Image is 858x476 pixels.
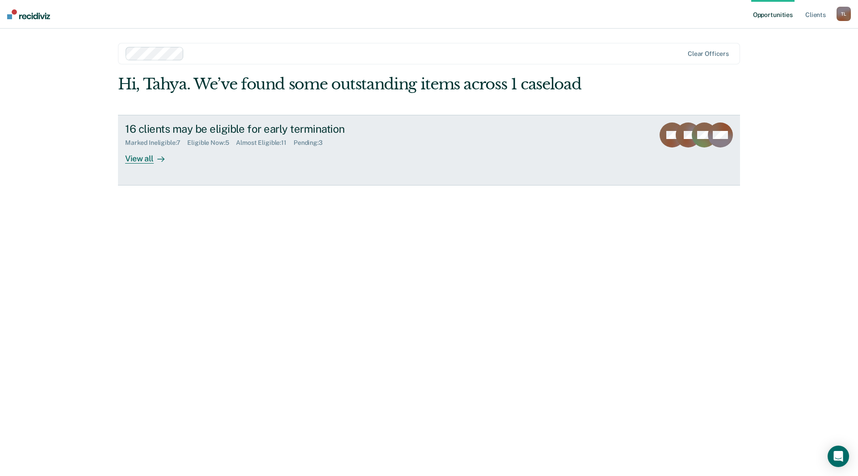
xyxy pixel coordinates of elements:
[236,139,294,147] div: Almost Eligible : 11
[837,7,851,21] div: T L
[7,9,50,19] img: Recidiviz
[118,75,616,93] div: Hi, Tahya. We’ve found some outstanding items across 1 caseload
[125,122,439,135] div: 16 clients may be eligible for early termination
[118,115,740,185] a: 16 clients may be eligible for early terminationMarked Ineligible:7Eligible Now:5Almost Eligible:...
[688,50,729,58] div: Clear officers
[837,7,851,21] button: TL
[187,139,236,147] div: Eligible Now : 5
[828,446,849,467] div: Open Intercom Messenger
[125,139,187,147] div: Marked Ineligible : 7
[294,139,330,147] div: Pending : 3
[125,146,175,164] div: View all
